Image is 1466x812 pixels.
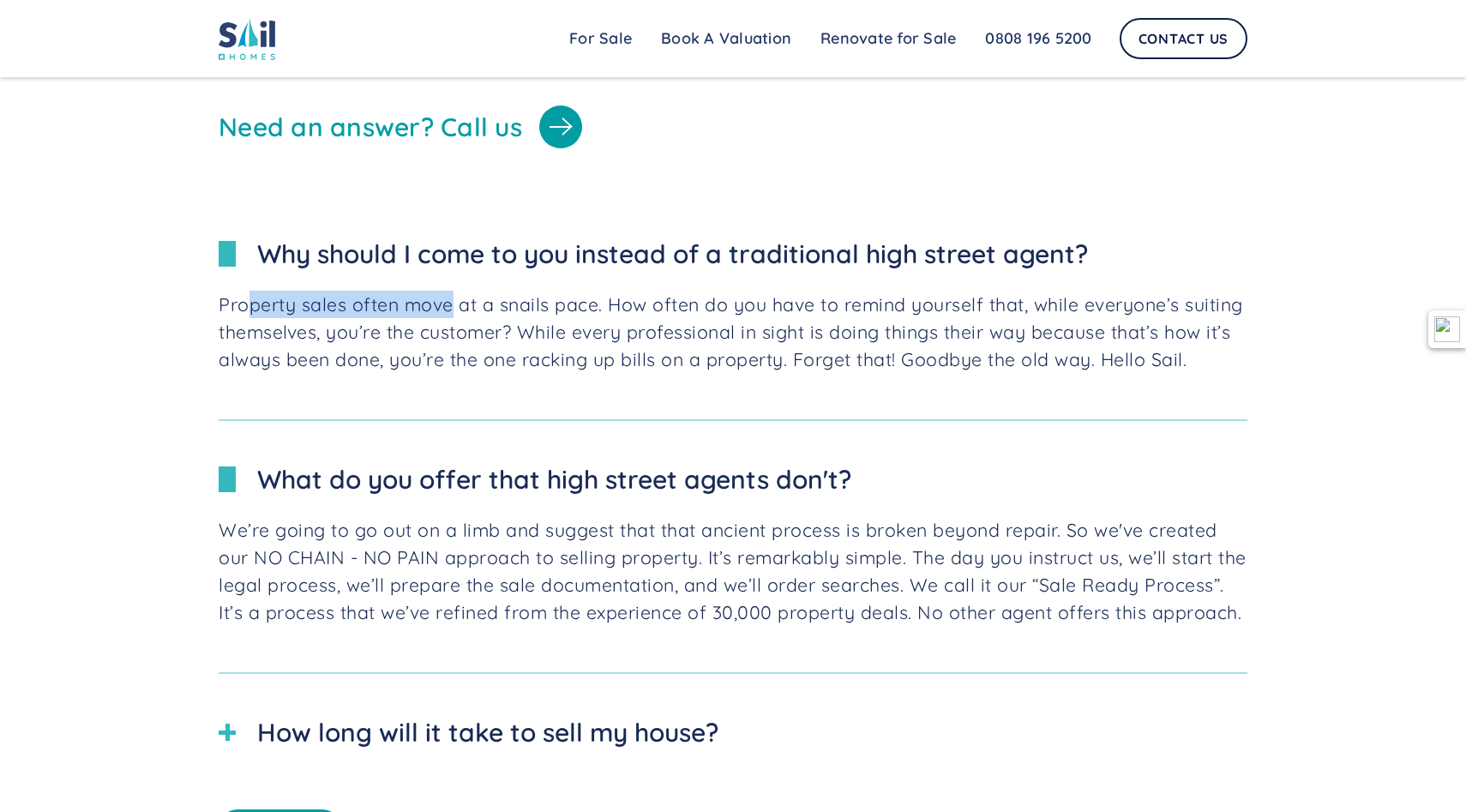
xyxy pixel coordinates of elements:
[970,21,1106,56] a: 0808 196 5200
[219,17,275,60] img: sail home logo colored
[1120,18,1248,59] a: Contact Us
[219,111,522,142] div: Need an answer? Call us
[257,713,718,752] div: How long will it take to sell my house?
[219,105,1247,148] a: Need an answer? Call us
[219,291,1247,373] p: Property sales often move at a snails pace. How often do you have to remind yourself that, while ...
[646,21,806,56] a: Book A Valuation
[219,516,1247,626] p: We’re going to go out on a limb and suggest that that ancient process is broken beyond repair. So...
[806,21,970,56] a: Renovate for Sale
[555,21,646,56] a: For Sale
[257,235,1088,274] div: Why should I come to you instead of a traditional high street agent?
[257,460,851,499] div: What do you offer that high street agents don't?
